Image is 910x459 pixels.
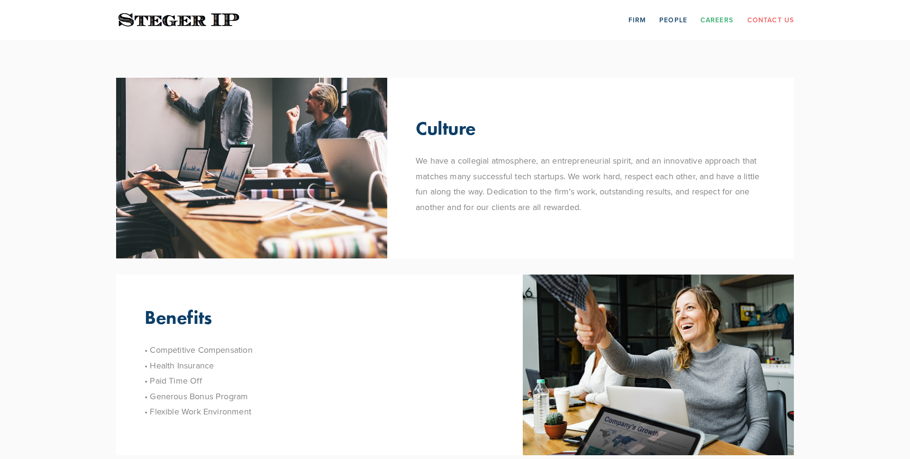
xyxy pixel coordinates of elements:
img: Steger IP | Trust. Experience. Results. [116,11,242,29]
a: Contact Us [747,12,794,27]
a: Firm [628,12,646,27]
p: • Competitive Compensation • Health Insurance • Paid Time Off • Generous Bonus Program • Flexible... [145,342,494,419]
p: We have a collegial atmosphere, an entrepreneurial spirit, and an innovative approach that matche... [416,153,765,215]
a: People [659,12,687,27]
a: Careers [701,12,733,27]
p: Culture [416,117,475,139]
p: Benefits [145,306,212,329]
